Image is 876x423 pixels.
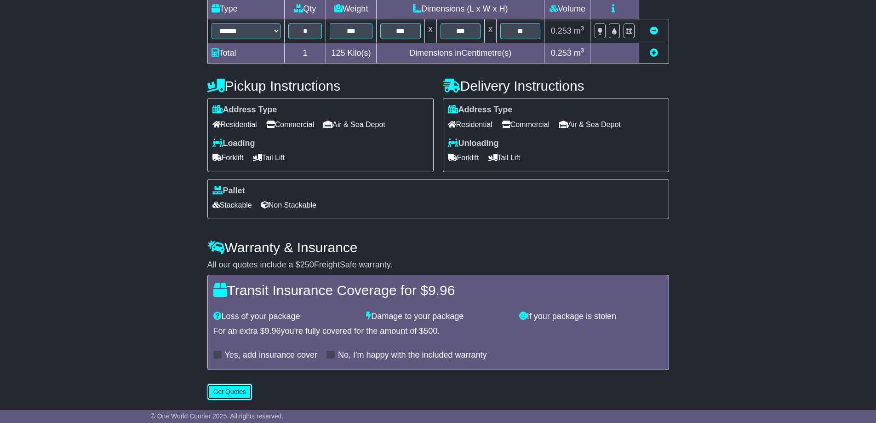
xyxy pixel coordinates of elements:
sup: 3 [581,25,584,32]
td: x [424,19,436,43]
label: Address Type [448,105,513,115]
span: Tail Lift [488,151,521,165]
h4: Pickup Instructions [207,78,434,93]
a: Add new item [650,48,658,58]
span: m [574,26,584,35]
span: 0.253 [551,26,572,35]
span: Residential [448,117,492,132]
button: Get Quotes [207,384,252,400]
span: Tail Lift [253,151,285,165]
td: Dimensions in Centimetre(s) [377,43,544,64]
label: Yes, add insurance cover [225,350,317,360]
span: 9.96 [265,326,281,336]
span: m [574,48,584,58]
h4: Warranty & Insurance [207,240,669,255]
span: 125 [332,48,345,58]
a: Remove this item [650,26,658,35]
span: 9.96 [428,283,455,298]
span: 500 [424,326,437,336]
label: Address Type [212,105,277,115]
td: 1 [284,43,326,64]
span: Commercial [266,117,314,132]
div: All our quotes include a $ FreightSafe warranty. [207,260,669,270]
span: Forklift [448,151,479,165]
span: Air & Sea Depot [559,117,621,132]
label: No, I'm happy with the included warranty [338,350,487,360]
span: Residential [212,117,257,132]
span: Air & Sea Depot [323,117,385,132]
div: Damage to your package [361,312,515,322]
span: 0.253 [551,48,572,58]
td: Kilo(s) [326,43,377,64]
span: © One World Courier 2025. All rights reserved. [151,412,284,420]
span: Non Stackable [261,198,316,212]
label: Unloading [448,139,499,149]
h4: Transit Insurance Coverage for $ [213,283,663,298]
td: Total [207,43,284,64]
label: Loading [212,139,255,149]
h4: Delivery Instructions [443,78,669,93]
div: Loss of your package [209,312,362,322]
span: Forklift [212,151,244,165]
div: If your package is stolen [515,312,668,322]
label: Pallet [212,186,245,196]
div: For an extra $ you're fully covered for the amount of $ . [213,326,663,336]
sup: 3 [581,47,584,54]
span: Stackable [212,198,252,212]
span: Commercial [502,117,550,132]
span: 250 [300,260,314,269]
td: x [484,19,496,43]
